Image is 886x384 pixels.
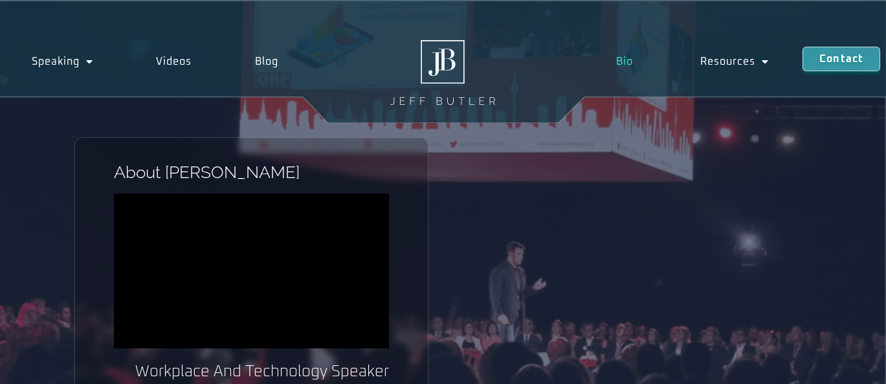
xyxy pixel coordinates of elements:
[582,47,667,76] a: Bio
[114,164,389,181] h1: About [PERSON_NAME]
[819,54,863,64] span: Contact
[114,194,389,348] iframe: vimeo Video Player
[582,47,803,76] nav: Menu
[803,47,880,71] a: Contact
[667,47,803,76] a: Resources
[223,47,309,76] a: Blog
[124,47,223,76] a: Videos
[114,361,389,382] h2: Workplace And Technology Speaker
